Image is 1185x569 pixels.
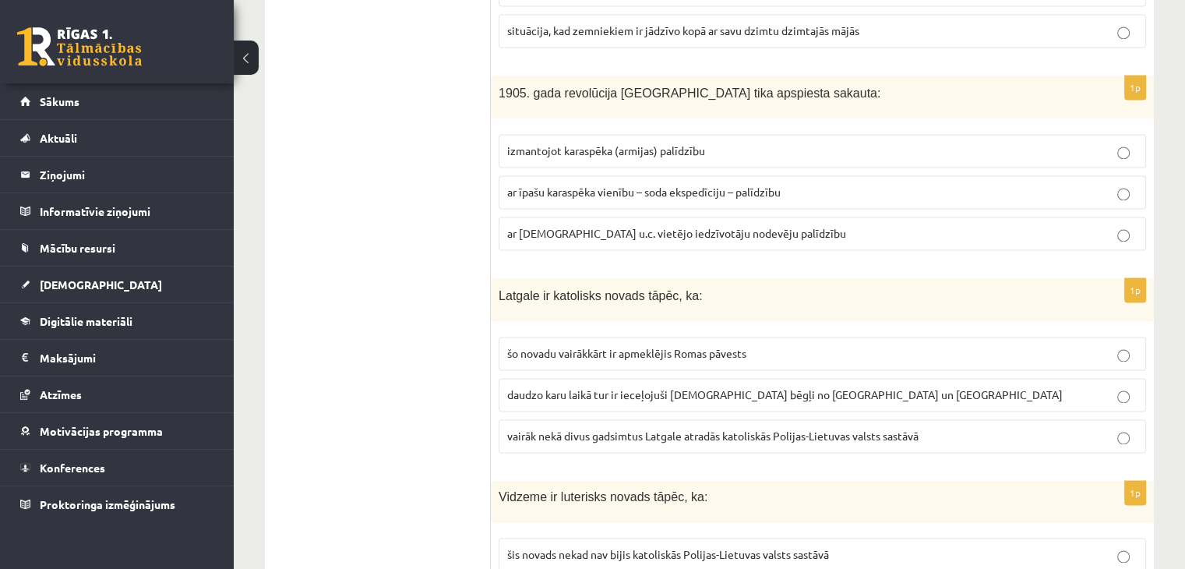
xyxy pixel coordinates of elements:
[507,387,1063,401] span: daudzo karu laikā tur ir ieceļojuši [DEMOGRAPHIC_DATA] bēgļi no [GEOGRAPHIC_DATA] un [GEOGRAPHIC_...
[1117,27,1130,39] input: situācija, kad zemniekiem ir jādzīvo kopā ar savu dzimtu dzimtajās mājās
[40,314,132,328] span: Digitālie materiāli
[1124,277,1146,302] p: 1p
[40,340,214,376] legend: Maksājumi
[1117,188,1130,200] input: ar īpašu karaspēka vienību – soda ekspedīciju – palīdzību
[20,303,214,339] a: Digitālie materiāli
[1117,391,1130,403] input: daudzo karu laikā tur ir ieceļojuši [DEMOGRAPHIC_DATA] bēgļi no [GEOGRAPHIC_DATA] un [GEOGRAPHIC_...
[20,83,214,119] a: Sākums
[1124,480,1146,505] p: 1p
[507,226,846,240] span: ar [DEMOGRAPHIC_DATA] u.c. vietējo iedzīvotāju nodevēju palīdzību
[40,424,163,438] span: Motivācijas programma
[507,547,829,561] span: šis novads nekad nav bijis katoliskās Polijas-Lietuvas valsts sastāvā
[40,157,214,193] legend: Ziņojumi
[40,193,214,229] legend: Informatīvie ziņojumi
[40,497,175,511] span: Proktoringa izmēģinājums
[40,387,82,401] span: Atzīmes
[499,87,880,100] span: 1905. gada revolūcija [GEOGRAPHIC_DATA] tika apspiesta sakauta:
[20,267,214,302] a: [DEMOGRAPHIC_DATA]
[20,450,214,486] a: Konferences
[1117,432,1130,444] input: vairāk nekā divus gadsimtus Latgale atradās katoliskās Polijas-Lietuvas valsts sastāvā
[20,340,214,376] a: Maksājumi
[499,289,702,302] span: Latgale ir katolisks novads tāpēc, ka:
[17,27,142,66] a: Rīgas 1. Tālmācības vidusskola
[20,413,214,449] a: Motivācijas programma
[20,486,214,522] a: Proktoringa izmēģinājums
[1117,550,1130,563] input: šis novads nekad nav bijis katoliskās Polijas-Lietuvas valsts sastāvā
[1124,75,1146,100] p: 1p
[40,277,162,292] span: [DEMOGRAPHIC_DATA]
[40,461,105,475] span: Konferences
[20,230,214,266] a: Mācību resursi
[40,241,115,255] span: Mācību resursi
[1117,349,1130,362] input: šo novadu vairākkārt ir apmeklējis Romas pāvests
[20,376,214,412] a: Atzīmes
[507,429,919,443] span: vairāk nekā divus gadsimtus Latgale atradās katoliskās Polijas-Lietuvas valsts sastāvā
[507,143,705,157] span: izmantojot karaspēka (armijas) palīdzību
[507,346,746,360] span: šo novadu vairākkārt ir apmeklējis Romas pāvests
[507,185,781,199] span: ar īpašu karaspēka vienību – soda ekspedīciju – palīdzību
[499,490,707,504] span: Vidzeme ir luterisks novads tāpēc, ka:
[20,193,214,229] a: Informatīvie ziņojumi
[20,120,214,156] a: Aktuāli
[507,23,859,37] span: situācija, kad zemniekiem ir jādzīvo kopā ar savu dzimtu dzimtajās mājās
[1117,229,1130,242] input: ar [DEMOGRAPHIC_DATA] u.c. vietējo iedzīvotāju nodevēju palīdzību
[40,131,77,145] span: Aktuāli
[40,94,79,108] span: Sākums
[1117,147,1130,159] input: izmantojot karaspēka (armijas) palīdzību
[20,157,214,193] a: Ziņojumi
